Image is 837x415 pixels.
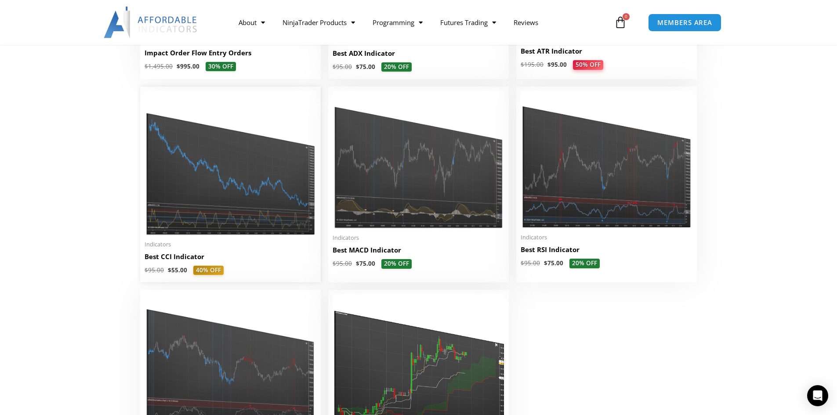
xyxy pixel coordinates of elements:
[623,13,630,20] span: 0
[521,245,692,259] a: Best RSI Indicator
[521,47,692,56] h2: Best ATR Indicator
[145,62,148,70] span: $
[333,63,352,71] bdi: 95.00
[521,61,544,69] bdi: 195.00
[431,12,505,32] a: Futures Trading
[333,245,504,259] a: Best MACD Indicator
[333,91,504,229] img: Best MACD Indicator
[206,62,236,72] span: 30% OFF
[544,259,563,267] bdi: 75.00
[356,260,359,267] span: $
[333,234,504,242] span: Indicators
[521,61,524,69] span: $
[544,259,547,267] span: $
[333,49,504,62] a: Best ADX Indicator
[521,91,692,228] img: Best RSI Indicator
[333,260,352,267] bdi: 95.00
[333,260,336,267] span: $
[381,62,412,72] span: 20% OFF
[168,266,171,274] span: $
[230,12,274,32] a: About
[177,62,199,70] bdi: 995.00
[193,266,224,275] span: 40% OFF
[356,63,375,71] bdi: 75.00
[145,241,316,248] span: Indicators
[547,61,551,69] span: $
[601,10,640,35] a: 0
[521,245,692,254] h2: Best RSI Indicator
[356,63,359,71] span: $
[274,12,364,32] a: NinjaTrader Products
[521,47,692,60] a: Best ATR Indicator
[168,266,187,274] bdi: 55.00
[521,259,540,267] bdi: 95.00
[807,385,828,406] div: Open Intercom Messenger
[505,12,547,32] a: Reviews
[145,252,316,261] h2: Best CCI Indicator
[145,266,148,274] span: $
[521,259,524,267] span: $
[648,14,721,32] a: MEMBERS AREA
[333,245,504,255] h2: Best MACD Indicator
[521,234,692,241] span: Indicators
[547,61,567,69] bdi: 95.00
[657,19,712,26] span: MEMBERS AREA
[364,12,431,32] a: Programming
[569,259,600,268] span: 20% OFF
[230,12,612,32] nav: Menu
[333,63,336,71] span: $
[145,48,316,62] a: Impact Order Flow Entry Orders
[573,60,603,70] span: 50% OFF
[333,49,504,58] h2: Best ADX Indicator
[356,260,375,267] bdi: 75.00
[145,62,173,70] bdi: 1,495.00
[177,62,180,70] span: $
[145,252,316,266] a: Best CCI Indicator
[145,266,164,274] bdi: 95.00
[381,259,412,269] span: 20% OFF
[104,7,198,38] img: LogoAI | Affordable Indicators – NinjaTrader
[145,91,316,235] img: Best CCI Indicator
[145,48,316,58] h2: Impact Order Flow Entry Orders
